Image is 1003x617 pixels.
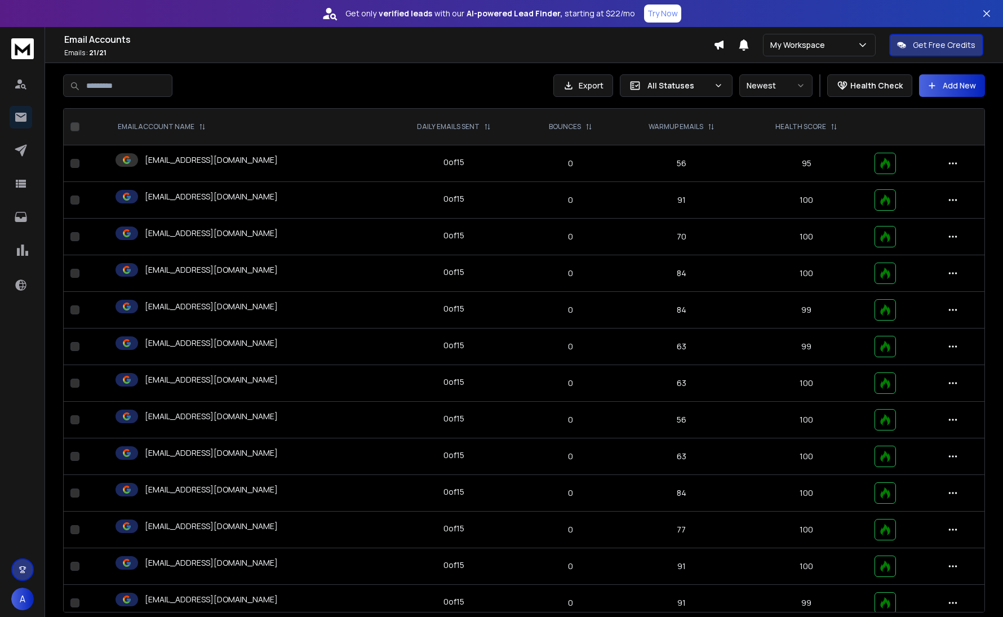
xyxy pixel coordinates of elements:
p: [EMAIL_ADDRESS][DOMAIN_NAME] [145,228,278,239]
p: 0 [531,194,611,206]
span: 21 / 21 [89,48,106,57]
p: [EMAIL_ADDRESS][DOMAIN_NAME] [145,338,278,349]
button: Try Now [644,5,681,23]
p: [EMAIL_ADDRESS][DOMAIN_NAME] [145,301,278,312]
div: 0 of 15 [443,340,464,351]
p: 0 [531,304,611,316]
p: WARMUP EMAILS [649,122,703,131]
p: HEALTH SCORE [775,122,826,131]
p: [EMAIL_ADDRESS][DOMAIN_NAME] [145,191,278,202]
p: 0 [531,414,611,425]
p: [EMAIL_ADDRESS][DOMAIN_NAME] [145,521,278,532]
td: 91 [618,182,745,219]
button: Export [553,74,613,97]
p: [EMAIL_ADDRESS][DOMAIN_NAME] [145,264,278,276]
p: [EMAIL_ADDRESS][DOMAIN_NAME] [145,374,278,385]
td: 100 [745,182,868,219]
p: 0 [531,487,611,499]
td: 84 [618,292,745,329]
td: 63 [618,438,745,475]
p: [EMAIL_ADDRESS][DOMAIN_NAME] [145,411,278,422]
p: 0 [531,561,611,572]
td: 100 [745,402,868,438]
p: [EMAIL_ADDRESS][DOMAIN_NAME] [145,447,278,459]
p: 0 [531,597,611,609]
td: 63 [618,329,745,365]
p: [EMAIL_ADDRESS][DOMAIN_NAME] [145,154,278,166]
strong: verified leads [379,8,432,19]
p: Get only with our starting at $22/mo [345,8,635,19]
p: 0 [531,378,611,389]
div: 0 of 15 [443,230,464,241]
p: 0 [531,341,611,352]
td: 99 [745,292,868,329]
td: 100 [745,219,868,255]
p: [EMAIL_ADDRESS][DOMAIN_NAME] [145,594,278,605]
p: All Statuses [647,80,709,91]
td: 84 [618,475,745,512]
td: 100 [745,365,868,402]
p: 0 [531,524,611,535]
div: 0 of 15 [443,193,464,205]
p: Get Free Credits [913,39,975,51]
td: 63 [618,365,745,402]
td: 100 [745,548,868,585]
div: 0 of 15 [443,376,464,388]
td: 100 [745,475,868,512]
p: BOUNCES [549,122,581,131]
p: 0 [531,231,611,242]
div: 0 of 15 [443,450,464,461]
div: 0 of 15 [443,596,464,607]
div: 0 of 15 [443,267,464,278]
div: 0 of 15 [443,413,464,424]
div: 0 of 15 [443,523,464,534]
td: 95 [745,145,868,182]
td: 56 [618,145,745,182]
img: logo [11,38,34,59]
p: Try Now [647,8,678,19]
p: Emails : [64,48,713,57]
p: Health Check [850,80,903,91]
button: Get Free Credits [889,34,983,56]
td: 100 [745,438,868,475]
button: Health Check [827,74,912,97]
p: My Workspace [770,39,829,51]
td: 70 [618,219,745,255]
p: 0 [531,451,611,462]
button: Newest [739,74,813,97]
div: 0 of 15 [443,157,464,168]
button: A [11,588,34,610]
td: 91 [618,548,745,585]
p: [EMAIL_ADDRESS][DOMAIN_NAME] [145,557,278,569]
div: 0 of 15 [443,303,464,314]
div: 0 of 15 [443,486,464,498]
h1: Email Accounts [64,33,713,46]
p: 0 [531,268,611,279]
td: 99 [745,329,868,365]
td: 100 [745,512,868,548]
p: 0 [531,158,611,169]
div: 0 of 15 [443,560,464,571]
p: [EMAIL_ADDRESS][DOMAIN_NAME] [145,484,278,495]
strong: AI-powered Lead Finder, [467,8,562,19]
td: 84 [618,255,745,292]
td: 56 [618,402,745,438]
td: 77 [618,512,745,548]
button: Add New [919,74,985,97]
td: 100 [745,255,868,292]
p: DAILY EMAILS SENT [417,122,480,131]
div: EMAIL ACCOUNT NAME [118,122,206,131]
